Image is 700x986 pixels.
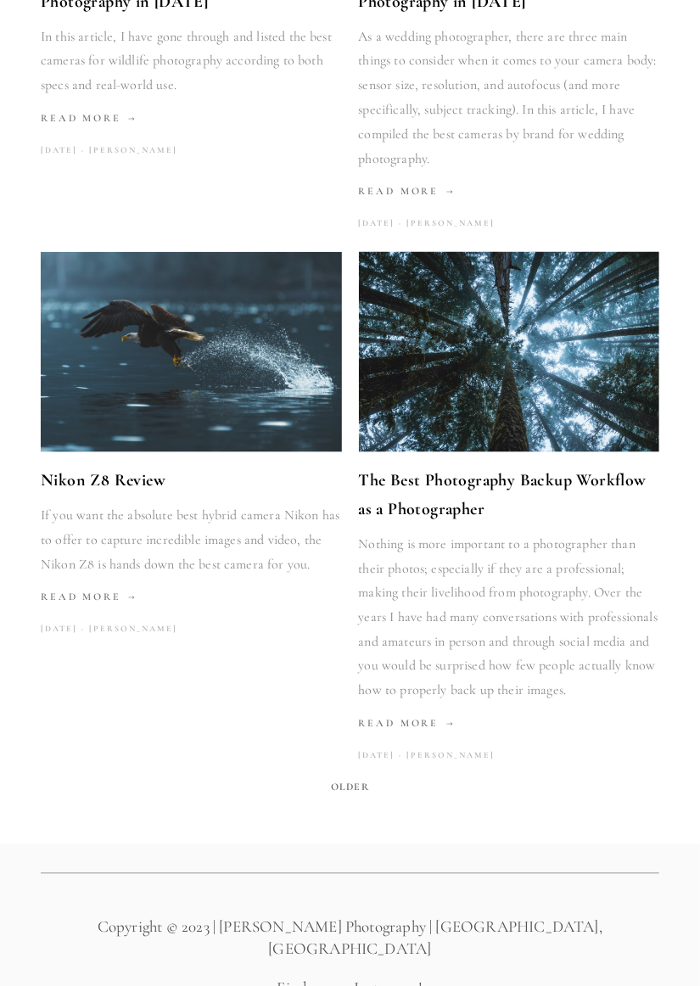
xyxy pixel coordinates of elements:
a: Read More [41,106,342,131]
p: If you want the absolute best hybrid camera Nikon has to offer to capture incredible images and v... [41,503,342,576]
a: Read More [359,179,660,204]
span: Read More [359,185,456,197]
a: The Best Photography Backup Workflow as a Photographer [359,466,660,524]
img: The Best Photography Backup Workflow as a Photographer [359,251,660,452]
a: [PERSON_NAME] [77,619,177,641]
a: [PERSON_NAME] [77,139,177,162]
p: In this article, I have gone through and listed the best cameras for wildlife photography accordi... [41,25,342,98]
span: Read More [41,112,137,124]
p: As a wedding photographer, there are three main things to consider when it comes to your camera b... [359,25,660,171]
p: Nothing is more important to a photographer than their photos; especially if they are a professio... [359,532,660,703]
p: Copyright © 2023 | [PERSON_NAME] Photography | [GEOGRAPHIC_DATA], [GEOGRAPHIC_DATA] [41,916,659,961]
span: Read More [359,718,456,730]
a: Read More [41,585,342,610]
a: [PERSON_NAME] [395,745,496,768]
time: [DATE] [359,745,395,768]
a: Read More [359,712,660,737]
time: [DATE] [359,212,395,235]
time: [DATE] [41,619,77,641]
a: [PERSON_NAME] [395,212,496,235]
a: Nikon Z8 Review [41,466,342,495]
span: Read More [41,591,137,603]
a: Older [317,767,383,805]
span: Older [324,776,376,799]
time: [DATE] [41,139,77,162]
img: Nikon Z8 Review [14,252,370,452]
